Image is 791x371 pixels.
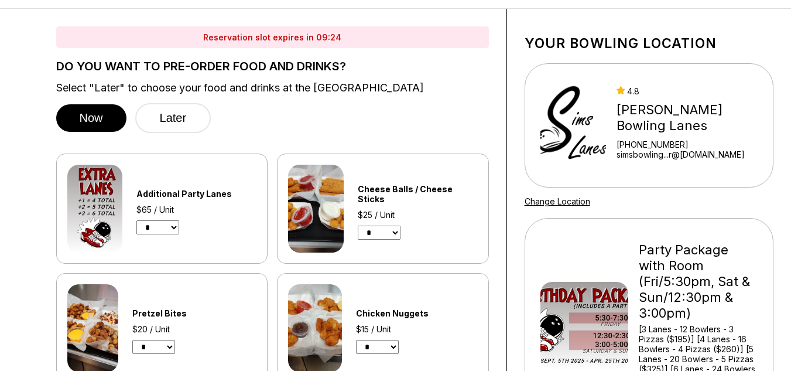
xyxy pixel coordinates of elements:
[540,282,628,370] img: Party Package with Room (Fri/5:30pm, Sat & Sun/12:30pm & 3:00pm)
[132,324,224,334] div: $20 / Unit
[356,324,463,334] div: $15 / Unit
[56,26,489,48] div: Reservation slot expires in 09:24
[617,149,767,159] a: simsbowling...r@[DOMAIN_NAME]
[67,165,123,253] img: Additional Party Lanes
[288,165,344,253] img: Cheese Balls / Cheese Sticks
[136,205,256,215] div: $65 / Unit
[617,86,767,96] div: 4.8
[358,210,478,220] div: $25 / Unit
[617,102,767,134] div: [PERSON_NAME] Bowling Lanes
[617,139,767,149] div: [PHONE_NUMBER]
[56,104,126,132] button: Now
[135,103,211,133] button: Later
[525,35,773,52] h1: Your bowling location
[639,242,758,321] div: Party Package with Room (Fri/5:30pm, Sat & Sun/12:30pm & 3:00pm)
[525,196,590,206] a: Change Location
[540,81,607,169] img: Sims Bowling Lanes
[356,308,463,318] div: Chicken Nuggets
[132,308,224,318] div: Pretzel Bites
[56,60,489,73] label: DO YOU WANT TO PRE-ORDER FOOD AND DRINKS?
[56,81,489,94] label: Select "Later" to choose your food and drinks at the [GEOGRAPHIC_DATA]
[358,184,478,204] div: Cheese Balls / Cheese Sticks
[136,189,256,199] div: Additional Party Lanes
